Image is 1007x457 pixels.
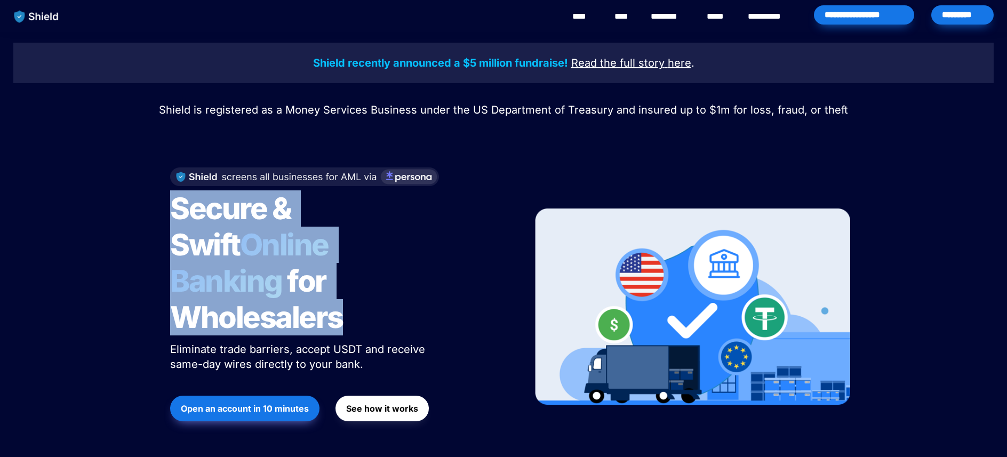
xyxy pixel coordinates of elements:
u: Read the full story [571,57,665,69]
a: See how it works [335,390,429,427]
a: here [668,58,691,69]
span: Shield is registered as a Money Services Business under the US Department of Treasury and insured... [159,103,848,116]
u: here [668,57,691,69]
span: . [691,57,694,69]
button: See how it works [335,396,429,421]
a: Open an account in 10 minutes [170,390,319,427]
strong: Open an account in 10 minutes [181,403,309,414]
a: Read the full story [571,58,665,69]
span: Secure & Swift [170,190,296,263]
span: Online Banking [170,227,339,299]
span: for Wholesalers [170,263,343,335]
button: Open an account in 10 minutes [170,396,319,421]
span: Eliminate trade barriers, accept USDT and receive same-day wires directly to your bank. [170,343,428,371]
strong: See how it works [346,403,418,414]
img: website logo [9,5,64,28]
strong: Shield recently announced a $5 million fundraise! [313,57,568,69]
